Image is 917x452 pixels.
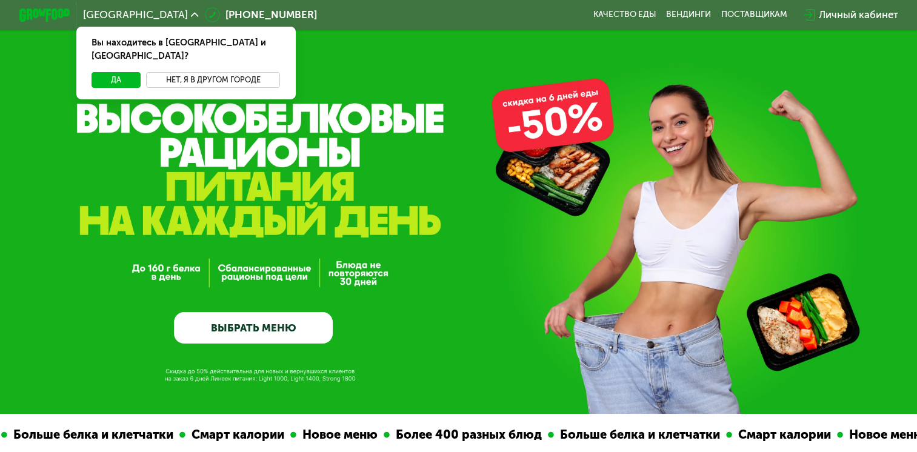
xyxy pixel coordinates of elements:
a: Вендинги [666,10,711,20]
a: ВЫБРАТЬ МЕНЮ [174,312,333,344]
div: поставщикам [721,10,787,20]
button: Да [92,72,141,87]
div: Личный кабинет [818,7,898,22]
div: Больше белка и клетчатки [544,425,716,444]
div: Смарт калории [176,425,281,444]
a: [PHONE_NUMBER] [205,7,317,22]
div: Новое меню [287,425,374,444]
span: [GEOGRAPHIC_DATA] [83,10,188,20]
div: Смарт калории [722,425,827,444]
button: Нет, я в другом городе [146,72,281,87]
div: Вы находитесь в [GEOGRAPHIC_DATA] и [GEOGRAPHIC_DATA]? [76,27,295,73]
a: Качество еды [593,10,656,20]
div: Более 400 разных блюд [380,425,538,444]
